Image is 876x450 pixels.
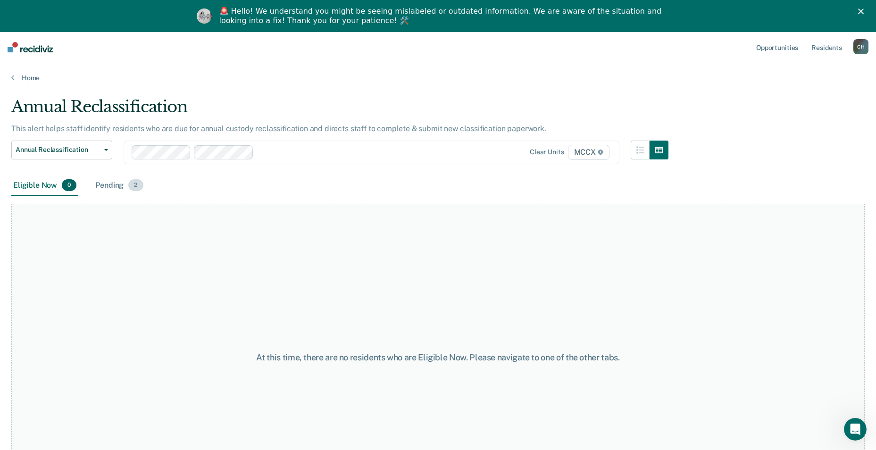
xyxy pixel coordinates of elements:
[530,148,564,156] div: Clear units
[11,124,546,133] p: This alert helps staff identify residents who are due for annual custody reclassification and dir...
[11,74,865,82] a: Home
[11,97,668,124] div: Annual Reclassification
[197,8,212,24] img: Profile image for Kim
[858,8,868,14] div: Close
[219,7,665,25] div: 🚨 Hello! We understand you might be seeing mislabeled or outdated information. We are aware of th...
[568,145,609,160] span: MCCX
[93,175,145,196] div: Pending2
[11,141,112,159] button: Annual Reclassification
[809,32,844,62] a: Residents
[844,418,867,441] iframe: Intercom live chat
[62,179,76,192] span: 0
[853,39,868,54] button: CH
[225,352,651,363] div: At this time, there are no residents who are Eligible Now. Please navigate to one of the other tabs.
[8,42,53,52] img: Recidiviz
[853,39,868,54] div: C H
[128,179,143,192] span: 2
[11,175,78,196] div: Eligible Now0
[754,32,800,62] a: Opportunities
[16,146,100,154] span: Annual Reclassification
